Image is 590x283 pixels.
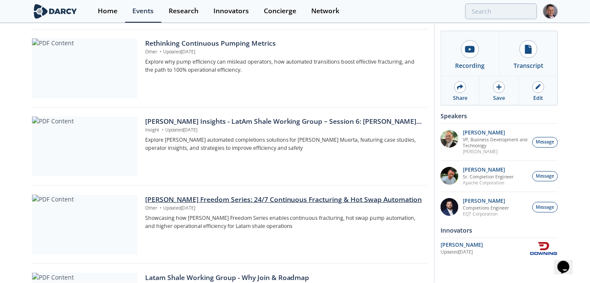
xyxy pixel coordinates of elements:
[529,241,558,256] img: Downing
[463,167,514,173] p: [PERSON_NAME]
[32,195,428,254] a: PDF Content [PERSON_NAME] Freedom Series: 24/7 Continuous Fracturing & Hot Swap Automation Other ...
[519,76,558,105] a: Edit
[169,8,199,15] div: Research
[145,214,422,230] p: Showcasing how [PERSON_NAME] Freedom Series enables continuous fracturing, hot swap pump automati...
[441,130,459,148] img: 86e59a17-6af7-4f0c-90df-8cecba4476f1
[441,241,558,256] a: [PERSON_NAME] Updated[DATE] Downing
[441,31,499,76] a: Recording
[311,8,339,15] div: Network
[32,38,428,98] a: PDF Content Rethinking Continuous Pumping Metrics Other •Updated[DATE] Explore why pump efficienc...
[463,180,514,186] p: Apache Corporation
[145,49,422,55] p: Other Updated [DATE]
[132,8,154,15] div: Events
[499,31,558,76] a: Transcript
[463,137,528,149] p: VP, Business Development and Technology
[145,195,422,205] div: [PERSON_NAME] Freedom Series: 24/7 Continuous Fracturing & Hot Swap Automation
[264,8,296,15] div: Concierge
[161,127,165,133] span: •
[145,273,422,283] div: Latam Shale Working Group - Why Join & Roadmap
[533,94,543,102] div: Edit
[514,61,543,70] div: Transcript
[453,94,467,102] div: Share
[463,149,528,155] p: [PERSON_NAME]
[441,241,529,249] div: [PERSON_NAME]
[463,198,509,204] p: [PERSON_NAME]
[145,127,422,134] p: Insight Updated [DATE]
[145,205,422,212] p: Other Updated [DATE]
[32,117,428,176] a: PDF Content [PERSON_NAME] Insights - LatAm Shale Working Group – Session 6: [PERSON_NAME] Deep Di...
[532,202,558,213] button: Message
[463,130,528,136] p: [PERSON_NAME]
[543,4,558,19] img: Profile
[456,61,485,70] div: Recording
[145,136,422,152] p: Explore [PERSON_NAME] automated completions solutions for [PERSON_NAME] Muerta, featuring case st...
[145,58,422,74] p: Explore why pump efficiency can mislead operators, how automated transitions boost effective frac...
[536,204,555,211] span: Message
[145,117,422,127] div: [PERSON_NAME] Insights - LatAm Shale Working Group – Session 6: [PERSON_NAME] Deep Dive & Automat...
[32,4,79,19] img: logo-wide.svg
[441,249,529,256] div: Updated [DATE]
[532,171,558,182] button: Message
[441,108,558,123] div: Speakers
[532,137,558,148] button: Message
[463,205,509,211] p: Completions Engineer
[465,3,537,19] input: Advanced Search
[536,139,555,146] span: Message
[463,174,514,180] p: Sr. Completion Engineer
[493,94,505,102] div: Save
[554,249,581,274] iframe: chat widget
[158,205,163,211] span: •
[98,8,117,15] div: Home
[213,8,249,15] div: Innovators
[145,38,422,49] div: Rethinking Continuous Pumping Metrics
[463,211,509,217] p: EQT Corporation
[536,173,555,180] span: Message
[158,49,163,55] span: •
[441,167,459,185] img: 9bc3f5c1-b56b-4cab-9257-8007c416e4ca
[441,223,558,238] div: Innovators
[441,198,459,216] img: 3512a492-ffb1-43a2-aa6f-1f7185b1b763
